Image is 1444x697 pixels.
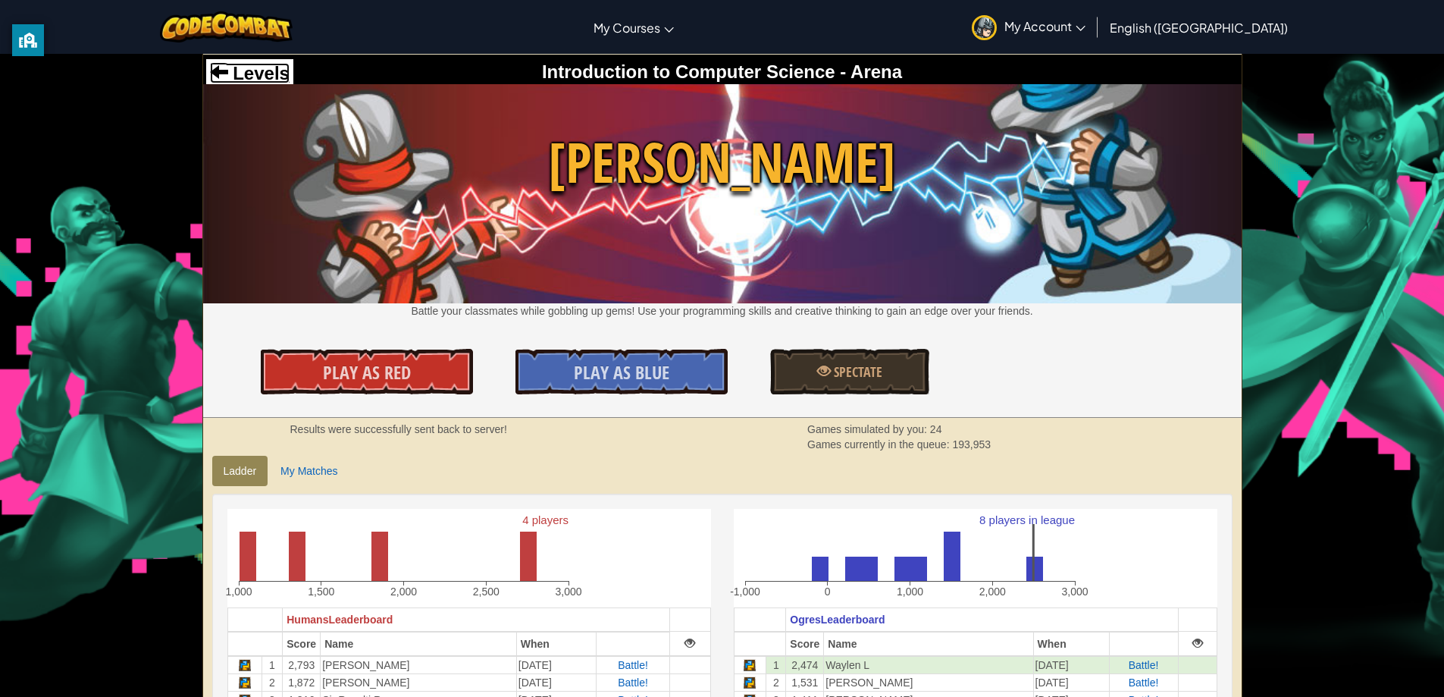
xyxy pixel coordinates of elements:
[786,656,824,674] td: 2,474
[328,614,393,626] span: Leaderboard
[930,423,942,435] span: 24
[522,513,569,526] text: 4 players
[323,360,411,385] span: Play As Red
[824,673,1033,691] td: [PERSON_NAME]
[321,632,517,656] th: Name
[542,61,835,82] span: Introduction to Computer Science
[979,586,1005,598] text: 2,000
[555,586,581,598] text: 3,000
[824,632,1033,656] th: Name
[308,586,334,598] text: 1,500
[824,656,1033,674] td: Waylen L
[283,632,321,656] th: Score
[160,11,293,42] img: CodeCombat logo
[1033,632,1109,656] th: When
[786,673,824,691] td: 1,531
[210,63,290,83] a: Levels
[227,656,262,674] td: Python
[516,673,597,691] td: [DATE]
[618,677,648,689] a: Battle!
[964,3,1093,51] a: My Account
[896,586,922,598] text: 1,000
[290,423,507,435] strong: Results were successfully sent back to server!
[835,61,902,82] span: - Arena
[807,423,930,435] span: Games simulated by you:
[287,614,328,626] span: Humans
[516,656,597,674] td: [DATE]
[1033,656,1109,674] td: [DATE]
[321,656,517,674] td: [PERSON_NAME]
[831,363,882,381] span: Spectate
[972,15,997,40] img: avatar
[807,438,952,451] span: Games currently in the queue:
[12,24,44,56] button: privacy banner
[586,7,681,48] a: My Courses
[770,349,929,394] a: Spectate
[1102,7,1295,48] a: English ([GEOGRAPHIC_DATA])
[824,586,830,598] text: 0
[1033,673,1109,691] td: [DATE]
[734,656,766,674] td: Python
[1004,18,1085,34] span: My Account
[227,673,262,691] td: Python
[225,586,252,598] text: 1,000
[952,438,991,451] span: 193,953
[390,586,416,598] text: 2,000
[1129,677,1159,689] a: Battle!
[1110,20,1288,36] span: English ([GEOGRAPHIC_DATA])
[203,124,1242,202] span: [PERSON_NAME]
[979,513,1075,526] text: 8 players in league
[730,586,760,598] text: -1,000
[1129,659,1159,671] a: Battle!
[574,360,669,385] span: Play As Blue
[516,632,597,656] th: When
[766,673,786,691] td: 2
[618,659,648,671] a: Battle!
[203,84,1242,303] img: Wakka Maul
[203,303,1242,319] p: Battle your classmates while gobbling up gems! Use your programming skills and creative thinking ...
[734,673,766,691] td: Python
[472,586,499,598] text: 2,500
[790,614,820,626] span: Ogres
[594,20,660,36] span: My Courses
[1061,586,1088,598] text: 3,000
[821,614,885,626] span: Leaderboard
[283,656,321,674] td: 2,793
[766,656,786,674] td: 1
[321,673,517,691] td: [PERSON_NAME]
[262,673,283,691] td: 2
[283,673,321,691] td: 1,872
[786,632,824,656] th: Score
[269,456,349,486] a: My Matches
[228,63,290,83] span: Levels
[262,656,283,674] td: 1
[212,456,268,486] a: Ladder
